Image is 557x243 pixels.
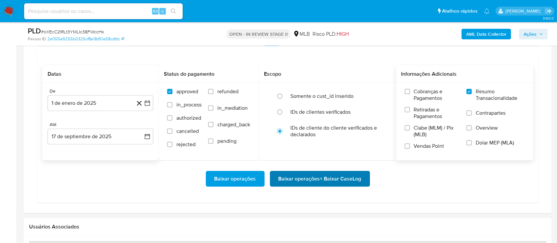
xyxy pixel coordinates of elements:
p: OPEN - IN REVIEW STAGE II [227,29,290,39]
button: Ações [519,29,548,39]
input: Pesquise usuários ou casos... [24,7,183,16]
span: HIGH [337,30,349,38]
span: # oXEcC2tRLt3YMLIc38FWccHk [41,28,104,35]
b: Person ID [28,36,46,42]
a: Sair [545,8,552,15]
a: Notificações [484,8,490,14]
span: 3.160.0 [543,16,554,21]
span: Ações [524,29,537,39]
b: AML Data Collector [466,29,506,39]
button: search-icon [167,7,180,16]
h2: Usuários Associados [29,223,546,230]
span: s [162,8,164,14]
b: PLD [28,25,41,36]
div: MLB [293,30,310,38]
button: AML Data Collector [462,29,511,39]
span: Atalhos rápidos [442,8,477,15]
span: Risco PLD: [313,30,349,38]
p: carlos.guerra@mercadopago.com.br [505,8,543,14]
span: Alt [153,8,158,14]
a: 2e055e9255b0326cf8a18d51a58cdfdc [47,36,124,42]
